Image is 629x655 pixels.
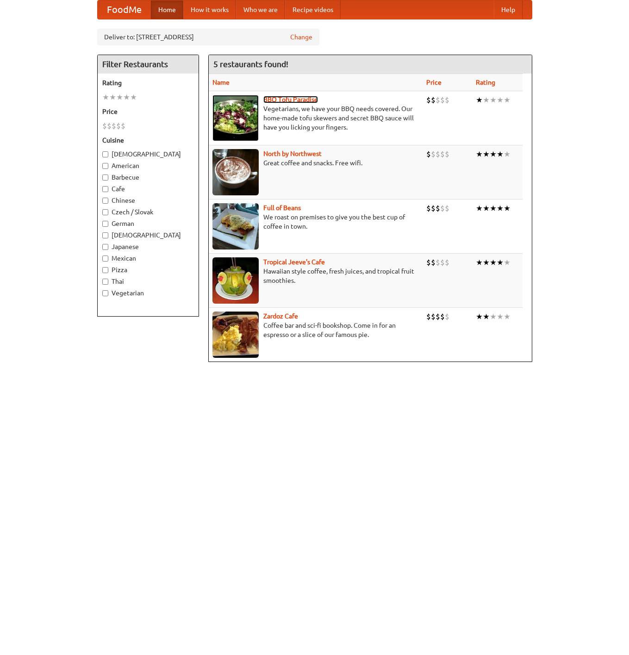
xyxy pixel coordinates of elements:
input: Cafe [102,186,108,192]
li: ★ [497,257,504,268]
h5: Cuisine [102,136,194,145]
input: Mexican [102,256,108,262]
li: ★ [504,149,511,159]
li: $ [436,312,440,322]
a: Home [151,0,183,19]
a: Change [290,32,312,42]
li: ★ [476,149,483,159]
li: $ [445,312,449,322]
li: $ [436,203,440,213]
li: $ [112,121,116,131]
label: Chinese [102,196,194,205]
li: $ [436,257,440,268]
h5: Rating [102,78,194,87]
li: ★ [109,92,116,102]
li: ★ [483,95,490,105]
li: $ [440,149,445,159]
img: beans.jpg [212,203,259,250]
li: $ [431,149,436,159]
li: ★ [476,95,483,105]
a: Full of Beans [263,204,301,212]
li: $ [440,203,445,213]
input: German [102,221,108,227]
li: $ [445,257,449,268]
li: $ [445,95,449,105]
li: ★ [116,92,123,102]
a: North by Northwest [263,150,322,157]
a: Zardoz Cafe [263,312,298,320]
li: ★ [476,312,483,322]
li: ★ [483,312,490,322]
li: $ [426,95,431,105]
li: ★ [483,203,490,213]
li: $ [445,149,449,159]
li: ★ [504,203,511,213]
li: $ [436,149,440,159]
a: How it works [183,0,236,19]
li: ★ [483,257,490,268]
a: BBQ Tofu Paradise [263,96,318,103]
li: ★ [490,312,497,322]
b: Tropical Jeeve's Cafe [263,258,325,266]
li: $ [445,203,449,213]
a: Who we are [236,0,285,19]
label: Vegetarian [102,288,194,298]
input: Barbecue [102,175,108,181]
li: $ [107,121,112,131]
li: $ [431,95,436,105]
li: $ [440,312,445,322]
img: north.jpg [212,149,259,195]
input: Japanese [102,244,108,250]
a: FoodMe [98,0,151,19]
li: ★ [490,149,497,159]
label: [DEMOGRAPHIC_DATA] [102,231,194,240]
li: ★ [476,203,483,213]
img: tofuparadise.jpg [212,95,259,141]
label: [DEMOGRAPHIC_DATA] [102,150,194,159]
h5: Price [102,107,194,116]
li: $ [440,95,445,105]
div: Deliver to: [STREET_ADDRESS] [97,29,319,45]
li: ★ [504,312,511,322]
input: [DEMOGRAPHIC_DATA] [102,232,108,238]
li: $ [431,203,436,213]
li: ★ [130,92,137,102]
li: $ [426,312,431,322]
li: ★ [483,149,490,159]
a: Name [212,79,230,86]
li: $ [102,121,107,131]
input: Thai [102,279,108,285]
li: $ [121,121,125,131]
li: ★ [123,92,130,102]
input: Pizza [102,267,108,273]
li: ★ [490,203,497,213]
li: $ [440,257,445,268]
li: ★ [490,257,497,268]
li: ★ [102,92,109,102]
input: Chinese [102,198,108,204]
label: German [102,219,194,228]
li: ★ [497,95,504,105]
a: Price [426,79,442,86]
li: ★ [476,257,483,268]
li: ★ [504,95,511,105]
li: $ [426,257,431,268]
li: $ [436,95,440,105]
input: [DEMOGRAPHIC_DATA] [102,151,108,157]
p: Coffee bar and sci-fi bookshop. Come in for an espresso or a slice of our famous pie. [212,321,419,339]
p: Vegetarians, we have your BBQ needs covered. Our home-made tofu skewers and secret BBQ sauce will... [212,104,419,132]
li: $ [116,121,121,131]
li: $ [431,312,436,322]
li: ★ [497,149,504,159]
input: Vegetarian [102,290,108,296]
img: jeeves.jpg [212,257,259,304]
li: $ [431,257,436,268]
a: Help [494,0,523,19]
li: ★ [504,257,511,268]
input: American [102,163,108,169]
a: Recipe videos [285,0,341,19]
label: Barbecue [102,173,194,182]
p: We roast on premises to give you the best cup of coffee in town. [212,212,419,231]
